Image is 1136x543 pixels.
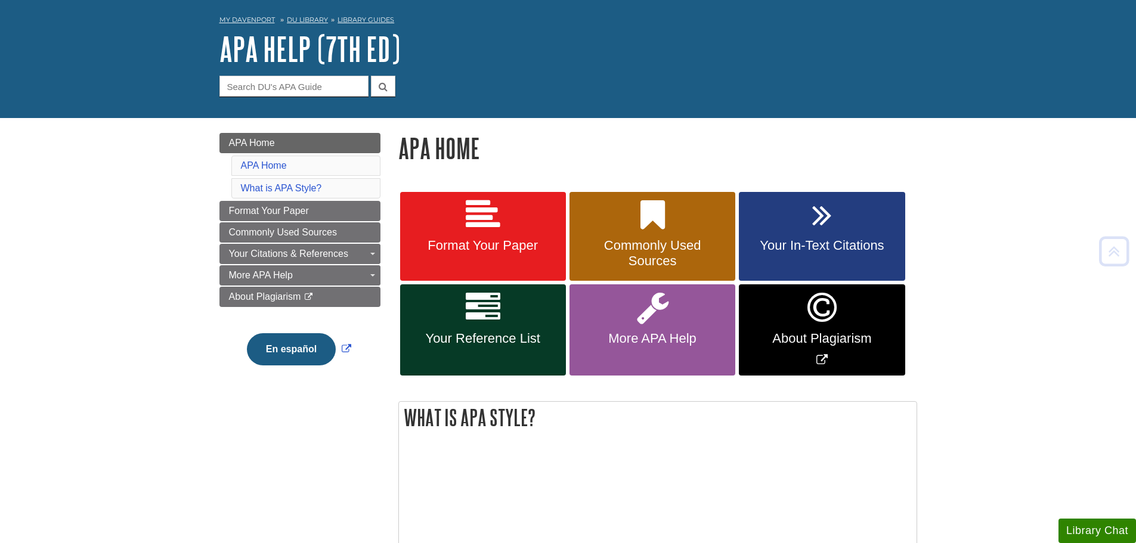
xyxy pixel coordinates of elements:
[338,15,394,24] a: Library Guides
[229,138,275,148] span: APA Home
[219,12,917,31] nav: breadcrumb
[219,201,380,221] a: Format Your Paper
[219,133,380,386] div: Guide Page Menu
[219,76,369,97] input: Search DU's APA Guide
[739,192,905,281] a: Your In-Text Citations
[229,270,293,280] span: More APA Help
[244,344,354,354] a: Link opens in new window
[304,293,314,301] i: This link opens in a new window
[578,331,726,346] span: More APA Help
[219,265,380,286] a: More APA Help
[400,192,566,281] a: Format Your Paper
[219,133,380,153] a: APA Home
[400,284,566,376] a: Your Reference List
[578,238,726,269] span: Commonly Used Sources
[409,331,557,346] span: Your Reference List
[219,287,380,307] a: About Plagiarism
[569,284,735,376] a: More APA Help
[569,192,735,281] a: Commonly Used Sources
[739,284,905,376] a: Link opens in new window
[287,15,328,24] a: DU Library
[1095,243,1133,259] a: Back to Top
[409,238,557,253] span: Format Your Paper
[219,222,380,243] a: Commonly Used Sources
[399,402,917,433] h2: What is APA Style?
[229,249,348,259] span: Your Citations & References
[229,291,301,302] span: About Plagiarism
[1058,519,1136,543] button: Library Chat
[748,331,896,346] span: About Plagiarism
[229,206,309,216] span: Format Your Paper
[229,227,337,237] span: Commonly Used Sources
[241,183,322,193] a: What is APA Style?
[219,30,400,67] a: APA Help (7th Ed)
[219,15,275,25] a: My Davenport
[241,160,287,170] a: APA Home
[219,244,380,264] a: Your Citations & References
[398,133,917,163] h1: APA Home
[748,238,896,253] span: Your In-Text Citations
[247,333,336,365] button: En español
